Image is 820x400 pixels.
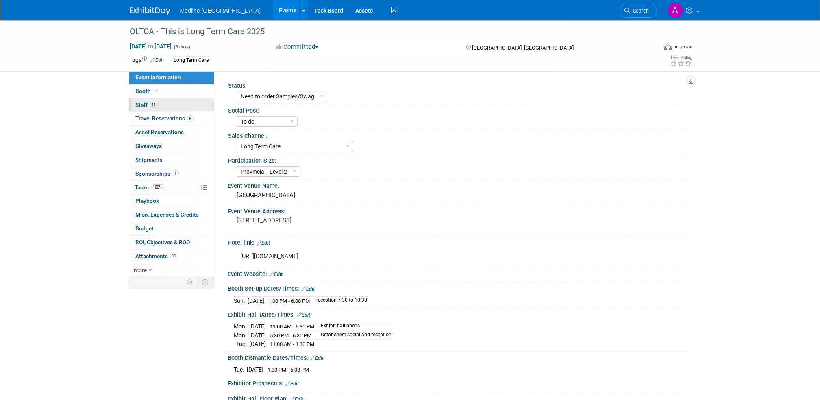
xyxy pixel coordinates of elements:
[170,253,178,259] span: 11
[151,57,164,63] a: Edit
[664,43,672,50] img: Format-Inperson.png
[129,153,214,167] a: Shipments
[270,341,315,347] span: 11:00 AM - 1:30 PM
[127,24,645,39] div: OLTCA - This is Long Term Care 2025
[270,324,315,330] span: 11:00 AM - 5:30 PM
[235,248,601,265] div: [URL][DOMAIN_NAME]
[257,240,270,246] a: Edit
[129,112,214,125] a: Travel Reservations8
[248,297,265,305] td: [DATE]
[247,365,264,374] td: [DATE]
[136,253,178,259] span: Attachments
[228,205,691,215] div: Event Venue Address:
[250,322,266,331] td: [DATE]
[136,239,190,246] span: ROI, Objectives & ROO
[228,268,691,278] div: Event Website:
[302,286,315,292] a: Edit
[155,89,159,93] i: Booth reservation complete
[129,98,214,112] a: Staff11
[129,71,214,84] a: Event Information
[228,283,691,293] div: Booth Set-up Dates/Times:
[673,44,692,50] div: In-Person
[228,130,687,140] div: Sales Channel:
[136,198,159,204] span: Playbook
[135,184,164,191] span: Tasks
[173,170,179,176] span: 1
[136,143,162,149] span: Giveaways
[228,309,691,319] div: Exhibit Hall Dates/Times:
[228,80,687,90] div: Status:
[129,263,214,277] a: more
[129,126,214,139] a: Asset Reservations
[234,331,250,340] td: Mon.
[147,43,155,50] span: to
[129,208,214,222] a: Misc. Expenses & Credits
[270,272,283,277] a: Edit
[269,298,310,304] span: 1:00 PM - 6:00 PM
[151,184,164,190] span: 100%
[129,236,214,249] a: ROI, Objectives & ROO
[631,8,649,14] span: Search
[130,43,172,50] span: [DATE] [DATE]
[150,102,158,108] span: 11
[234,365,247,374] td: Tue.
[136,225,154,232] span: Budget
[234,189,685,202] div: [GEOGRAPHIC_DATA]
[472,45,574,51] span: [GEOGRAPHIC_DATA], [GEOGRAPHIC_DATA]
[228,237,691,247] div: Hotel link:
[228,377,691,388] div: Exhibitor Prospectus:
[183,277,198,287] td: Personalize Event Tab Strip
[136,115,194,122] span: Travel Reservations
[136,102,158,108] span: Staff
[129,222,214,235] a: Budget
[172,56,211,65] div: Long Term Care
[129,250,214,263] a: Attachments11
[668,3,683,18] img: Angela Douglas
[174,44,191,50] span: (3 days)
[273,43,322,51] button: Committed
[228,352,691,362] div: Booth Dismantle Dates/Times:
[311,355,324,361] a: Edit
[297,312,311,318] a: Edit
[250,331,266,340] td: [DATE]
[316,331,392,340] td: Octoberfest social and reception
[134,267,147,273] span: more
[312,297,368,305] td: reception 7:30 to 10:30
[136,211,199,218] span: Misc. Expenses & Credits
[130,7,170,15] img: ExhibitDay
[136,129,184,135] span: Asset Reservations
[180,7,261,14] span: Medline [GEOGRAPHIC_DATA]
[237,217,412,224] pre: [STREET_ADDRESS]
[129,139,214,153] a: Giveaways
[268,367,309,373] span: 1:30 PM - 6:00 PM
[129,194,214,208] a: Playbook
[286,381,299,387] a: Edit
[129,85,214,98] a: Booth
[197,277,214,287] td: Toggle Event Tabs
[136,157,163,163] span: Shipments
[670,56,692,60] div: Event Rating
[136,170,179,177] span: Sponsorships
[228,104,687,115] div: Social Post:
[620,4,657,18] a: Search
[136,74,181,80] span: Event Information
[316,322,392,331] td: Exhibit hall opens
[234,340,250,348] td: Tue.
[130,56,164,65] td: Tags
[129,181,214,194] a: Tasks100%
[250,340,266,348] td: [DATE]
[609,42,693,54] div: Event Format
[270,333,312,339] span: 5:30 PM - 6:30 PM
[129,167,214,180] a: Sponsorships1
[228,154,687,165] div: Participation Size:
[136,88,161,94] span: Booth
[234,297,248,305] td: Sun.
[228,180,691,190] div: Event Venue Name:
[187,115,194,122] span: 8
[234,322,250,331] td: Mon.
